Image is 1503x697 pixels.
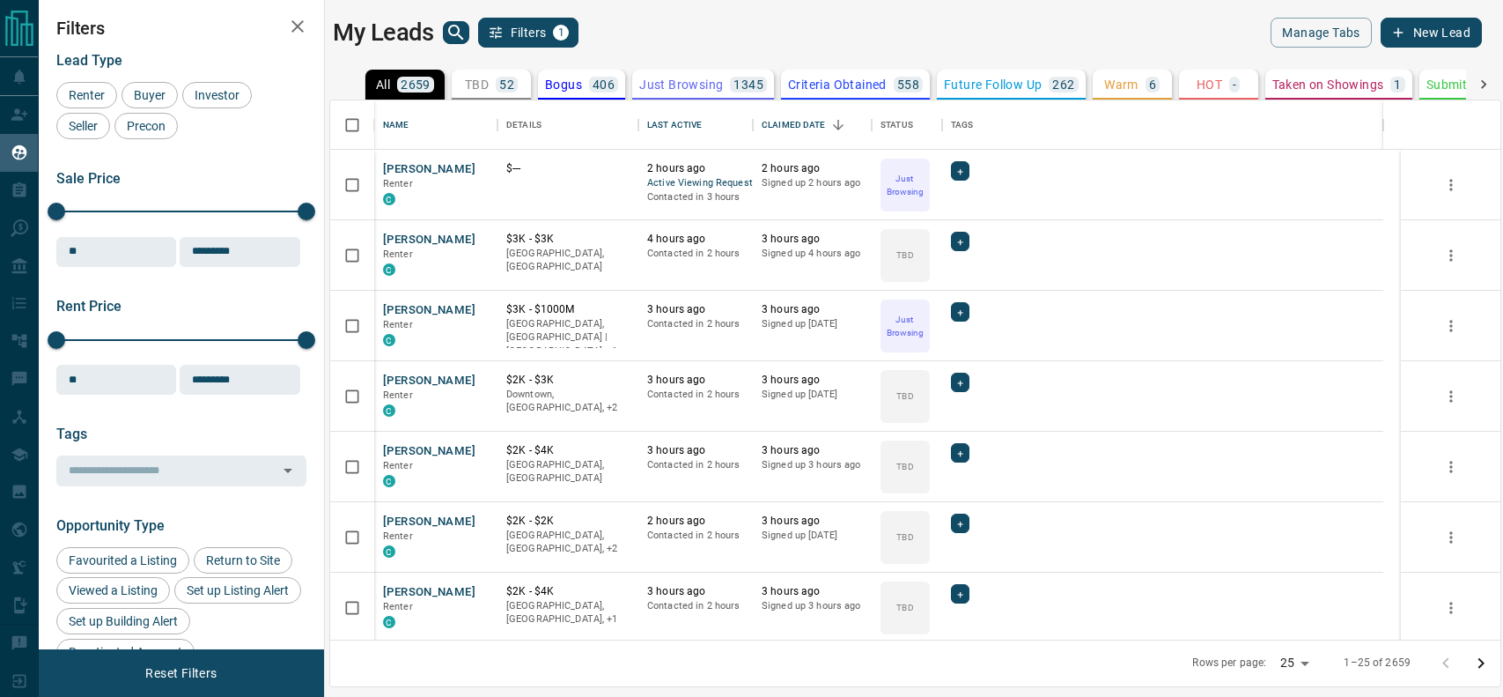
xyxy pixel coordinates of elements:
button: Sort [826,113,851,137]
p: Future Follow Up [944,78,1042,91]
div: Status [880,100,913,150]
button: Filters1 [478,18,579,48]
h1: My Leads [333,19,434,47]
p: 3 hours ago [647,584,744,599]
span: Lead Type [56,52,122,69]
span: Precon [121,119,172,133]
p: Signed up 4 hours ago [762,247,863,261]
div: Set up Building Alert [56,608,190,634]
p: 262 [1052,78,1074,91]
span: Renter [63,88,111,102]
p: Signed up [DATE] [762,317,863,331]
p: $3K - $3K [506,232,630,247]
div: Reactivated Account [56,639,195,665]
p: $2K - $3K [506,373,630,388]
button: more [1438,172,1464,198]
div: Status [872,100,942,150]
p: Toronto [506,317,630,359]
button: [PERSON_NAME] [383,584,475,601]
button: [PERSON_NAME] [383,302,475,319]
p: Criteria Obtained [788,78,887,91]
div: Renter [56,82,117,108]
p: TBD [896,601,913,614]
div: condos.ca [383,404,395,417]
p: $2K - $4K [506,584,630,599]
div: + [951,443,969,463]
span: Renter [383,178,413,189]
p: - [1233,78,1236,91]
button: Reset Filters [134,658,228,688]
button: more [1438,454,1464,480]
div: + [951,302,969,322]
p: 2 hours ago [762,161,863,176]
button: [PERSON_NAME] [383,232,475,248]
span: Viewed a Listing [63,583,164,597]
h2: Filters [56,18,306,39]
div: Viewed a Listing [56,577,170,604]
p: Signed up 2 hours ago [762,176,863,190]
button: more [1438,524,1464,551]
p: $3K - $1000M [506,302,630,317]
p: 6 [1149,78,1156,91]
div: + [951,232,969,251]
span: Active Viewing Request [647,176,744,191]
span: + [957,162,963,180]
button: [PERSON_NAME] [383,373,475,389]
div: Name [374,100,497,150]
p: Signed up 3 hours ago [762,599,863,613]
span: + [957,515,963,532]
p: Signed up [DATE] [762,388,863,402]
div: 25 [1273,650,1315,676]
div: Details [497,100,638,150]
p: TBD [896,460,913,473]
p: HOT [1197,78,1222,91]
div: condos.ca [383,616,395,628]
div: Return to Site [194,547,292,574]
p: 3 hours ago [647,302,744,317]
button: [PERSON_NAME] [383,443,475,460]
button: more [1438,242,1464,269]
p: Toronto [506,599,630,627]
p: 2 hours ago [647,161,744,176]
button: [PERSON_NAME] [383,514,475,530]
p: Contacted in 2 hours [647,599,744,613]
p: Bogus [545,78,582,91]
p: TBD [896,389,913,403]
div: Buyer [122,82,178,108]
div: condos.ca [383,193,395,205]
span: Favourited a Listing [63,553,183,567]
p: Midtown | Central, Toronto [506,388,630,415]
p: 2659 [401,78,431,91]
p: 2 hours ago [647,514,744,529]
p: $2K - $4K [506,443,630,458]
p: [GEOGRAPHIC_DATA], [GEOGRAPHIC_DATA] [506,247,630,274]
div: Claimed Date [762,100,826,150]
span: + [957,585,963,603]
span: Renter [383,319,413,330]
div: condos.ca [383,334,395,346]
span: Renter [383,389,413,401]
p: Just Browsing [882,172,928,198]
span: Reactivated Account [63,645,188,659]
p: Signed up 3 hours ago [762,458,863,472]
p: Contacted in 3 hours [647,190,744,204]
div: + [951,161,969,181]
button: [PERSON_NAME] [383,161,475,178]
div: + [951,584,969,604]
span: Renter [383,601,413,612]
p: Just Browsing [882,313,928,339]
p: 558 [897,78,919,91]
span: Renter [383,460,413,471]
p: Contacted in 2 hours [647,317,744,331]
p: Contacted in 2 hours [647,529,744,543]
div: + [951,514,969,533]
div: Last Active [638,100,753,150]
p: Contacted in 2 hours [647,458,744,472]
button: Go to next page [1463,646,1499,681]
div: Investor [182,82,252,108]
span: + [957,303,963,321]
div: condos.ca [383,263,395,276]
span: Renter [383,530,413,542]
span: Tags [56,426,87,442]
div: Tags [951,100,974,150]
